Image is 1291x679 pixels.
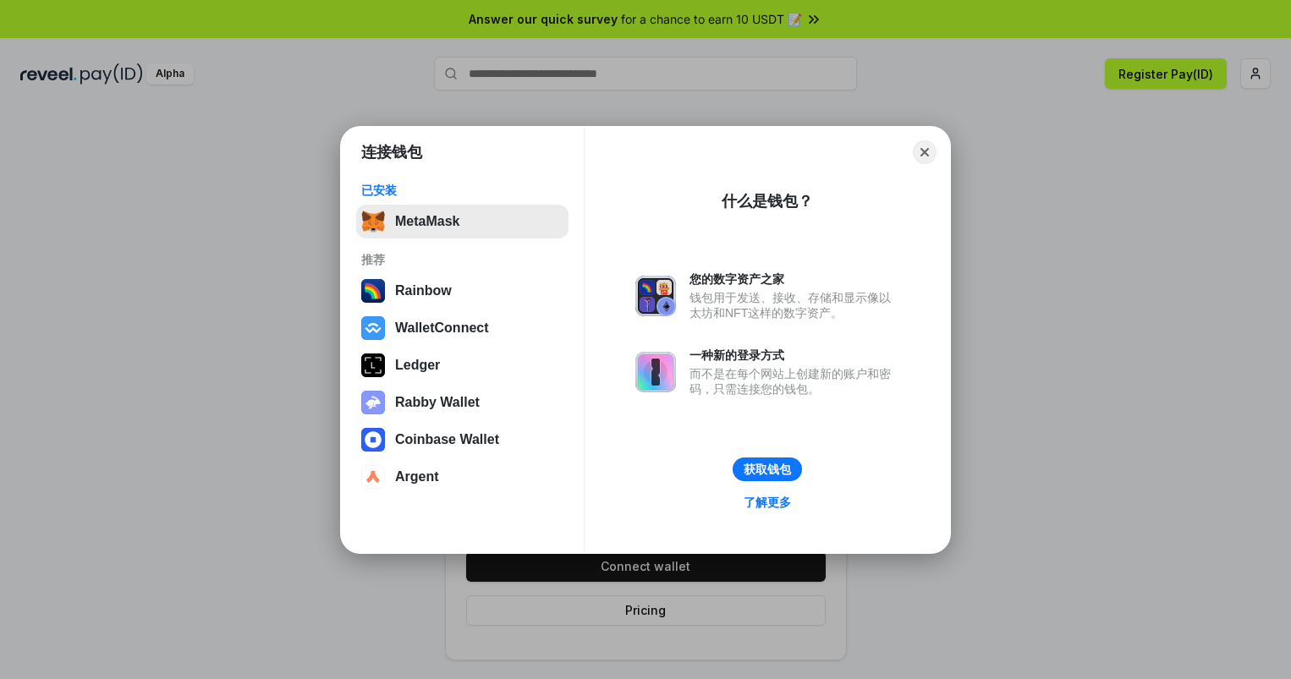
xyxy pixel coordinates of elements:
div: Coinbase Wallet [395,432,499,447]
img: svg+xml,%3Csvg%20xmlns%3D%22http%3A%2F%2Fwww.w3.org%2F2000%2Fsvg%22%20fill%3D%22none%22%20viewBox... [635,352,676,392]
button: Argent [356,460,569,494]
div: MetaMask [395,214,459,229]
button: Close [913,140,937,164]
div: 而不是在每个网站上创建新的账户和密码，只需连接您的钱包。 [689,366,899,397]
img: svg+xml,%3Csvg%20width%3D%2228%22%20height%3D%2228%22%20viewBox%3D%220%200%2028%2028%22%20fill%3D... [361,465,385,489]
div: 获取钱包 [744,462,791,477]
div: Argent [395,469,439,485]
img: svg+xml,%3Csvg%20xmlns%3D%22http%3A%2F%2Fwww.w3.org%2F2000%2Fsvg%22%20width%3D%2228%22%20height%3... [361,353,385,377]
div: 已安装 [361,183,563,198]
div: 一种新的登录方式 [689,348,899,363]
img: svg+xml,%3Csvg%20xmlns%3D%22http%3A%2F%2Fwww.w3.org%2F2000%2Fsvg%22%20fill%3D%22none%22%20viewBox... [361,391,385,414]
button: Rainbow [356,274,569,308]
div: Rainbow [395,283,452,298]
div: 推荐 [361,252,563,267]
div: 什么是钱包？ [722,191,813,211]
button: MetaMask [356,205,569,238]
div: WalletConnect [395,320,489,336]
h1: 连接钱包 [361,142,422,162]
button: 获取钱包 [733,457,802,481]
img: svg+xml,%3Csvg%20width%3D%2228%22%20height%3D%2228%22%20viewBox%3D%220%200%2028%2028%22%20fill%3D... [361,428,385,452]
div: Ledger [395,358,440,373]
button: Rabby Wallet [356,386,569,419]
a: 了解更多 [733,491,801,513]
img: svg+xml,%3Csvg%20fill%3D%22none%22%20height%3D%2233%22%20viewBox%3D%220%200%2035%2033%22%20width%... [361,210,385,233]
img: svg+xml,%3Csvg%20width%3D%22120%22%20height%3D%22120%22%20viewBox%3D%220%200%20120%20120%22%20fil... [361,279,385,303]
img: svg+xml,%3Csvg%20xmlns%3D%22http%3A%2F%2Fwww.w3.org%2F2000%2Fsvg%22%20fill%3D%22none%22%20viewBox... [635,276,676,316]
div: Rabby Wallet [395,395,480,410]
button: Coinbase Wallet [356,423,569,457]
div: 了解更多 [744,495,791,510]
button: Ledger [356,348,569,382]
div: 钱包用于发送、接收、存储和显示像以太坊和NFT这样的数字资产。 [689,290,899,320]
img: svg+xml,%3Csvg%20width%3D%2228%22%20height%3D%2228%22%20viewBox%3D%220%200%2028%2028%22%20fill%3D... [361,316,385,340]
div: 您的数字资产之家 [689,271,899,287]
button: WalletConnect [356,311,569,345]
